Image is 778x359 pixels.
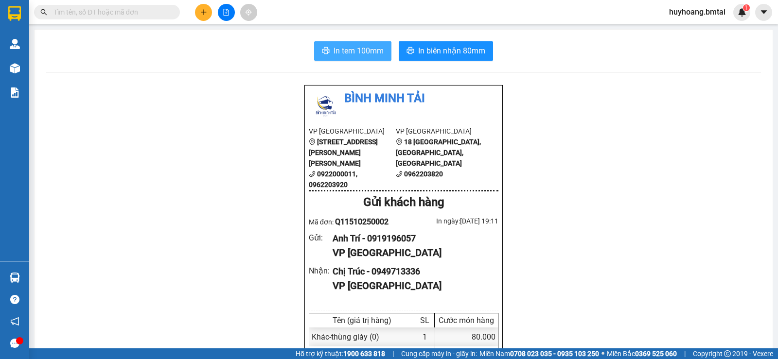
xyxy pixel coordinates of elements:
[401,348,477,359] span: Cung cấp máy in - giấy in:
[601,352,604,356] span: ⚪️
[661,6,733,18] span: huyhoang.bmtai
[404,170,443,178] b: 0962203820
[607,348,677,359] span: Miền Bắc
[435,327,498,346] div: 80.000
[53,7,168,17] input: Tìm tên, số ĐT hoặc mã đơn
[333,278,491,293] div: VP [GEOGRAPHIC_DATA]
[309,170,357,188] b: 0922000011, 0962203920
[40,9,47,16] span: search
[333,265,491,278] div: Chị Trúc - 0949713336
[407,47,414,56] span: printer
[437,316,495,325] div: Cước món hàng
[309,89,343,123] img: logo.jpg
[333,232,491,245] div: Anh Trí - 0919196057
[399,41,493,61] button: printerIn biên nhận 80mm
[309,138,316,145] span: environment
[309,89,498,108] li: Bình Minh Tải
[312,332,379,342] span: Khác - thùng giày (0)
[724,350,731,357] span: copyright
[418,45,485,57] span: In biên nhận 80mm
[10,339,19,348] span: message
[415,327,435,346] div: 1
[392,348,394,359] span: |
[312,316,412,325] div: Tên (giá trị hàng)
[309,216,404,228] div: Mã đơn:
[314,41,391,61] button: printerIn tem 100mm
[396,171,403,177] span: phone
[10,87,20,98] img: solution-icon
[333,245,491,260] div: VP [GEOGRAPHIC_DATA]
[309,232,333,244] div: Gửi :
[343,350,385,358] strong: 1900 633 818
[195,4,212,21] button: plus
[760,8,768,17] span: caret-down
[309,138,378,167] b: [STREET_ADDRESS][PERSON_NAME][PERSON_NAME]
[396,138,481,167] b: 18 [GEOGRAPHIC_DATA], [GEOGRAPHIC_DATA], [GEOGRAPHIC_DATA]
[296,348,385,359] span: Hỗ trợ kỹ thuật:
[510,350,599,358] strong: 0708 023 035 - 0935 103 250
[335,217,389,226] span: Q11510250002
[309,171,316,177] span: phone
[309,126,396,137] li: VP [GEOGRAPHIC_DATA]
[334,45,384,57] span: In tem 100mm
[322,47,330,56] span: printer
[10,39,20,49] img: warehouse-icon
[404,216,498,226] div: In ngày: [DATE] 19:11
[744,4,748,11] span: 1
[635,350,677,358] strong: 0369 525 060
[200,9,207,16] span: plus
[396,138,403,145] span: environment
[479,348,599,359] span: Miền Nam
[10,295,19,304] span: question-circle
[396,126,483,137] li: VP [GEOGRAPHIC_DATA]
[10,273,20,283] img: warehouse-icon
[8,6,21,21] img: logo-vxr
[223,9,230,16] span: file-add
[743,4,750,11] sup: 1
[240,4,257,21] button: aim
[684,348,686,359] span: |
[309,193,498,212] div: Gửi khách hàng
[738,8,746,17] img: icon-new-feature
[10,63,20,73] img: warehouse-icon
[10,317,19,326] span: notification
[418,316,432,325] div: SL
[218,4,235,21] button: file-add
[245,9,252,16] span: aim
[309,265,333,277] div: Nhận :
[755,4,772,21] button: caret-down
